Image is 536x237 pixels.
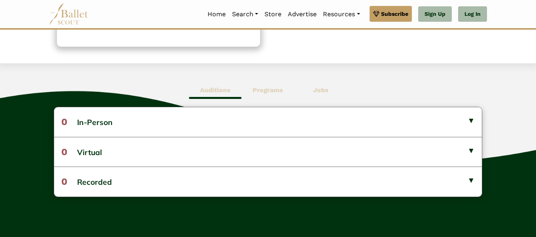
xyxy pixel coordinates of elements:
b: Jobs [313,86,328,94]
a: Subscribe [370,6,412,22]
button: 0In-Person [54,107,482,137]
button: 0Virtual [54,137,482,167]
a: Store [261,6,285,23]
span: 0 [61,176,67,187]
b: Auditions [200,86,230,94]
button: 0Recorded [54,167,482,196]
a: Home [204,6,229,23]
a: Search [229,6,261,23]
span: Subscribe [381,9,408,18]
b: Programs [253,86,283,94]
span: 0 [61,146,67,157]
span: 0 [61,116,67,127]
img: gem.svg [373,9,379,18]
a: Advertise [285,6,320,23]
a: Sign Up [418,6,452,22]
a: Resources [320,6,363,23]
a: Log In [458,6,487,22]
